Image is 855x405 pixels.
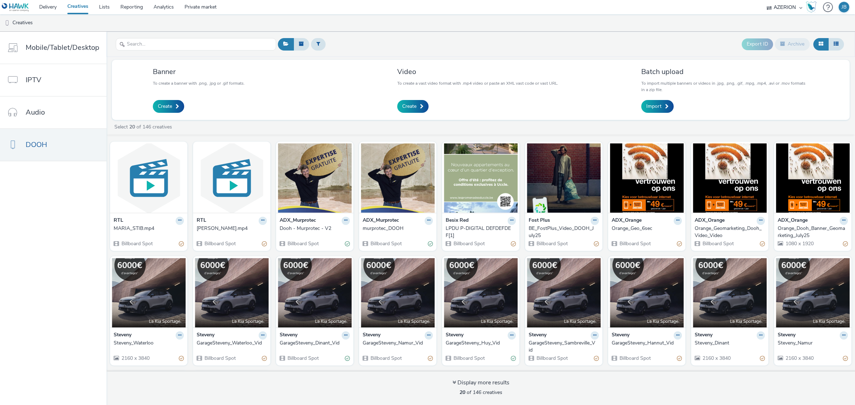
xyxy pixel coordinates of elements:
[778,340,845,347] div: Steveny_Namur
[397,100,429,113] a: Create
[594,354,599,362] div: Partially valid
[695,340,765,347] a: Steveny_Dinant
[619,240,651,247] span: Billboard Spot
[26,140,47,150] span: DOOH
[460,389,465,396] strong: 20
[444,258,518,327] img: GarageSteveny_Huy_Vid visual
[195,258,269,327] img: GarageSteveny_Waterloo_Vid visual
[695,217,725,225] strong: ADX_Orange
[262,240,267,247] div: Partially valid
[536,355,568,362] span: Billboard Spot
[444,143,518,213] img: LPDU P-DIGITAL DEFDEFDEF[1] visual
[158,103,172,110] span: Create
[280,225,347,232] div: Dooh - Murprotec - V2
[841,2,846,12] div: JB
[641,100,674,113] a: Import
[536,240,568,247] span: Billboard Spot
[742,38,773,50] button: Export ID
[361,143,435,213] img: murprotec_DOOH visual
[612,340,682,347] a: GarageSteveny_Hannut_Vid
[370,240,402,247] span: Billboard Spot
[4,20,11,27] img: dooh
[280,217,316,225] strong: ADX_Murprotec
[363,225,430,232] div: murprotec_DOOH
[121,355,150,362] span: 2160 x 3840
[280,331,297,340] strong: Steveny
[287,240,319,247] span: Billboard Spot
[446,331,463,340] strong: Steveny
[446,217,468,225] strong: Besix Red
[776,258,850,327] img: Steveny_Namur visual
[370,355,402,362] span: Billboard Spot
[612,217,642,225] strong: ADX_Orange
[197,331,214,340] strong: Steveny
[204,355,236,362] span: Billboard Spot
[262,354,267,362] div: Partially valid
[121,240,153,247] span: Billboard Spot
[402,103,416,110] span: Create
[287,355,319,362] span: Billboard Spot
[114,331,131,340] strong: Steveny
[112,143,186,213] img: MARIA_STIB.mp4 visual
[197,225,264,232] div: [PERSON_NAME].mp4
[641,80,808,93] p: To import multiple banners or videos in .jpg, .png, .gif, .mpg, .mp4, .avi or .mov formats in a z...
[114,340,184,347] a: Steveny_Waterloo
[612,331,629,340] strong: Steveny
[26,75,41,85] span: IPTV
[153,100,184,113] a: Create
[693,143,767,213] img: Orange_Geomarketing_Dooh_Video_Video visual
[460,389,502,396] span: of 146 creatives
[363,225,433,232] a: murprotec_DOOH
[594,240,599,247] div: Partially valid
[428,354,433,362] div: Partially valid
[529,331,546,340] strong: Steveny
[112,258,186,327] img: Steveny_Waterloo visual
[693,258,767,327] img: Steveny_Dinant visual
[197,225,267,232] a: [PERSON_NAME].mp4
[529,225,596,240] div: BE_FostPlus_Video_DOOH_July25
[197,340,267,347] a: GarageSteveny_Waterloo_Vid
[843,354,848,362] div: Partially valid
[363,340,433,347] a: GarageSteveny_Namur_Vid
[453,240,485,247] span: Billboard Spot
[446,340,516,347] a: GarageSteveny_Huy_Vid
[529,340,596,354] div: GarageSteveny_Sambreville_Vid
[280,225,350,232] a: Dooh - Murprotec - V2
[278,143,352,213] img: Dooh - Murprotec - V2 visual
[806,1,817,13] img: Hawk Academy
[114,225,181,232] div: MARIA_STIB.mp4
[778,225,848,240] a: Orange_Dooh_Banner_Geomarketing_July25
[778,217,808,225] strong: ADX_Orange
[778,331,796,340] strong: Steveny
[453,355,485,362] span: Billboard Spot
[361,258,435,327] img: GarageSteveny_Namur_Vid visual
[114,225,184,232] a: MARIA_STIB.mp4
[446,225,516,240] a: LPDU P-DIGITAL DEFDEFDEF[1]
[695,225,765,240] a: Orange_Geomarketing_Dooh_Video_Video
[363,217,399,225] strong: ADX_Murprotec
[843,240,848,247] div: Partially valid
[280,340,347,347] div: GarageSteveny_Dinant_Vid
[397,80,558,86] p: To create a vast video format with .mp4 video or paste an XML vast code or vast URL.
[204,240,236,247] span: Billboard Spot
[619,355,651,362] span: Billboard Spot
[776,143,850,213] img: Orange_Dooh_Banner_Geomarketing_July25 visual
[702,240,734,247] span: Billboard Spot
[179,240,184,247] div: Partially valid
[760,240,765,247] div: Partially valid
[529,340,599,354] a: GarageSteveny_Sambreville_Vid
[363,331,380,340] strong: Steveny
[646,103,662,110] span: Import
[529,225,599,240] a: BE_FostPlus_Video_DOOH_July25
[114,217,123,225] strong: RTL
[785,240,814,247] span: 1080 x 1920
[641,67,808,77] h3: Batch upload
[612,225,679,232] div: Orange_Geo_6sec
[529,217,550,225] strong: Fost Plus
[195,143,269,213] img: DAVID_STIB.mp4 visual
[695,331,712,340] strong: Steveny
[345,240,350,247] div: Valid
[612,340,679,347] div: GarageSteveny_Hannut_Vid
[695,340,762,347] div: Steveny_Dinant
[452,379,509,387] div: Display more results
